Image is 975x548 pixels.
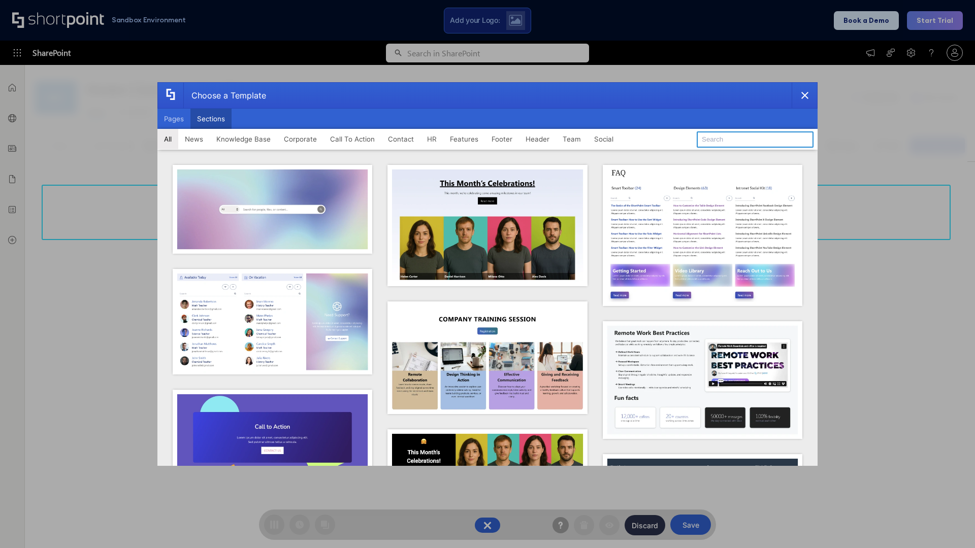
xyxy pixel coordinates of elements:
[588,129,620,149] button: Social
[485,129,519,149] button: Footer
[924,499,975,548] iframe: Chat Widget
[381,129,420,149] button: Contact
[277,129,323,149] button: Corporate
[519,129,556,149] button: Header
[420,129,443,149] button: HR
[157,82,818,466] div: template selector
[157,129,178,149] button: All
[157,109,190,129] button: Pages
[210,129,277,149] button: Knowledge Base
[183,83,266,108] div: Choose a Template
[443,129,485,149] button: Features
[323,129,381,149] button: Call To Action
[697,131,814,148] input: Search
[178,129,210,149] button: News
[190,109,232,129] button: Sections
[556,129,588,149] button: Team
